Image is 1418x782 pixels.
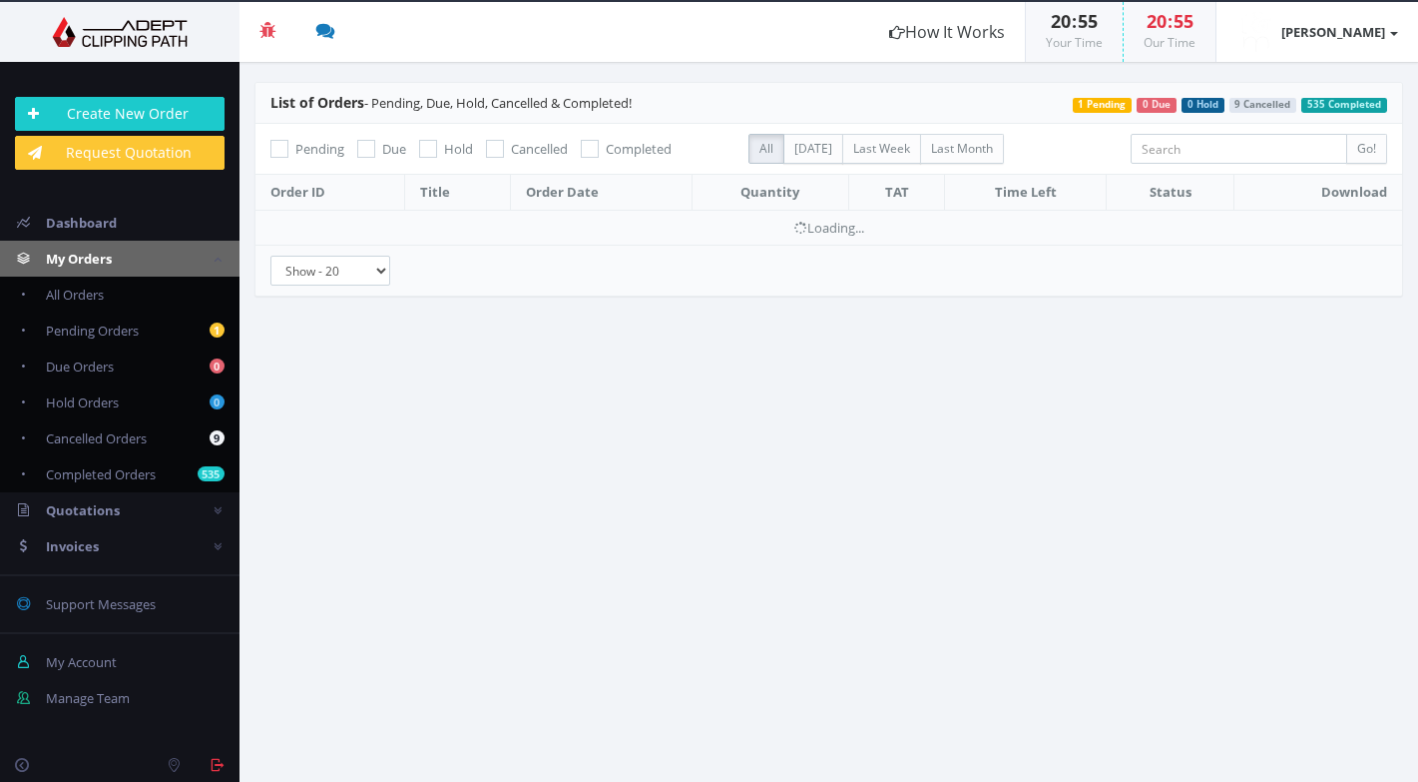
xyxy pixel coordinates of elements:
span: Quotations [46,501,120,519]
td: Loading... [255,210,1402,245]
img: timthumb.php [1236,12,1276,52]
span: Pending Orders [46,322,139,340]
label: All [748,134,784,164]
span: Due [382,140,406,158]
label: [DATE] [783,134,843,164]
small: Our Time [1144,34,1195,51]
th: Title [404,175,511,211]
th: Order Date [511,175,693,211]
span: List of Orders [270,93,364,112]
input: Go! [1346,134,1387,164]
b: 9 [210,430,225,445]
input: Search [1131,134,1347,164]
span: 9 Cancelled [1229,98,1297,113]
th: Order ID [255,175,404,211]
span: Hold [444,140,473,158]
span: Pending [295,140,344,158]
span: Hold Orders [46,393,119,411]
span: 535 Completed [1301,98,1387,113]
span: 20 [1051,9,1071,33]
span: Completed Orders [46,465,156,483]
a: How It Works [869,2,1025,62]
span: Manage Team [46,689,130,707]
th: TAT [849,175,945,211]
span: Support Messages [46,595,156,613]
span: Quantity [740,183,799,201]
strong: [PERSON_NAME] [1281,23,1385,41]
span: Cancelled [511,140,568,158]
span: All Orders [46,286,104,304]
a: Request Quotation [15,136,225,170]
label: Last Month [920,134,1004,164]
b: 535 [198,466,225,481]
span: My Orders [46,250,112,268]
span: 20 [1147,9,1167,33]
span: : [1167,9,1174,33]
span: 0 Hold [1182,98,1224,113]
small: Your Time [1046,34,1103,51]
span: 55 [1078,9,1098,33]
a: Create New Order [15,97,225,131]
span: 55 [1174,9,1193,33]
b: 1 [210,323,225,338]
label: Last Week [842,134,921,164]
span: Completed [606,140,672,158]
span: - Pending, Due, Hold, Cancelled & Completed! [270,94,632,112]
b: 0 [210,394,225,409]
span: 0 Due [1137,98,1177,113]
th: Status [1107,175,1233,211]
a: [PERSON_NAME] [1216,2,1418,62]
span: : [1071,9,1078,33]
th: Download [1233,175,1402,211]
span: 1 Pending [1073,98,1133,113]
th: Time Left [945,175,1107,211]
span: Dashboard [46,214,117,232]
span: My Account [46,653,117,671]
b: 0 [210,359,225,374]
span: Invoices [46,537,99,555]
img: Adept Graphics [15,17,225,47]
span: Cancelled Orders [46,429,147,447]
span: Due Orders [46,358,114,376]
